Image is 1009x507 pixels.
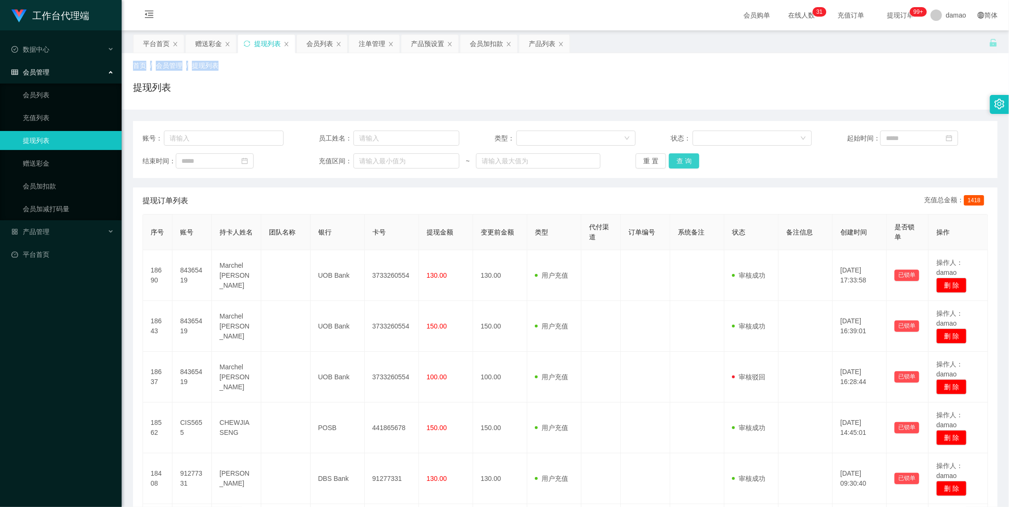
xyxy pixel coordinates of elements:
span: 充值区间： [319,156,353,166]
i: 图标: close [172,41,178,47]
a: 赠送彩金 [23,154,114,173]
button: 删 除 [936,430,967,445]
td: 130.00 [473,250,527,301]
span: 员工姓名： [319,133,353,143]
button: 重 置 [636,153,666,169]
span: 1418 [964,195,984,206]
span: 130.00 [427,475,447,482]
button: 已锁单 [895,371,919,383]
td: [DATE] 17:33:58 [833,250,887,301]
button: 已锁单 [895,422,919,433]
div: 平台首页 [143,35,170,53]
td: 84365419 [172,352,212,403]
span: 持卡人姓名 [219,228,253,236]
p: 1 [819,7,823,17]
span: 订单编号 [628,228,655,236]
i: 图标: table [11,69,18,75]
button: 删 除 [936,278,967,293]
td: 100.00 [473,352,527,403]
span: 用户充值 [535,424,568,432]
td: 130.00 [473,453,527,504]
span: 操作人：damao [936,360,963,378]
span: 审核成功 [732,424,765,432]
span: 银行 [318,228,332,236]
a: 会员列表 [23,85,114,104]
span: 类型： [495,133,517,143]
span: 提现订单列表 [143,195,188,207]
span: 数据中心 [11,46,49,53]
span: 创建时间 [840,228,867,236]
button: 已锁单 [895,270,919,281]
td: [DATE] 09:30:40 [833,453,887,504]
i: 图标: calendar [241,158,248,164]
span: / [186,62,188,69]
span: 备注信息 [786,228,813,236]
span: 用户充值 [535,272,568,279]
div: 充值总金额： [924,195,988,207]
span: 用户充值 [535,475,568,482]
a: 工作台代理端 [11,11,89,19]
td: CIS5655 [172,403,212,453]
i: 图标: down [624,135,630,142]
td: 3733260554 [365,250,419,301]
span: 100.00 [427,373,447,381]
p: 3 [817,7,820,17]
i: 图标: close [225,41,230,47]
button: 删 除 [936,481,967,496]
td: [DATE] 16:28:44 [833,352,887,403]
td: 18562 [143,403,172,453]
i: 图标: close [447,41,453,47]
span: 序号 [151,228,164,236]
i: 图标: unlock [989,38,998,47]
td: CHEWJIASENG [212,403,261,453]
span: 审核成功 [732,322,765,330]
span: 操作人：damao [936,462,963,479]
td: 84365419 [172,250,212,301]
span: 是否锁单 [895,223,914,241]
div: 赠送彩金 [195,35,222,53]
img: logo.9652507e.png [11,9,27,23]
i: 图标: close [558,41,564,47]
input: 请输入 [164,131,284,146]
span: 用户充值 [535,322,568,330]
a: 会员加扣款 [23,177,114,196]
td: [PERSON_NAME] [212,453,261,504]
td: 91277331 [172,453,212,504]
span: 提现金额 [427,228,453,236]
span: 用户充值 [535,373,568,381]
span: 操作人：damao [936,411,963,429]
i: 图标: close [388,41,394,47]
a: 提现列表 [23,131,114,150]
span: 操作人：damao [936,310,963,327]
td: 18643 [143,301,172,352]
i: 图标: appstore-o [11,228,18,235]
span: 150.00 [427,322,447,330]
sup: 1016 [910,7,927,17]
sup: 31 [813,7,827,17]
button: 查 询 [669,153,699,169]
h1: 提现列表 [133,80,171,94]
i: 图标: close [284,41,289,47]
span: 会员管理 [11,68,49,76]
span: / [150,62,152,69]
span: 团队名称 [269,228,295,236]
td: Marchel [PERSON_NAME] [212,250,261,301]
td: 18637 [143,352,172,403]
span: 账号 [180,228,193,236]
span: 起始时间： [847,133,880,143]
td: DBS Bank [311,453,365,504]
i: 图标: down [800,135,806,142]
i: 图标: close [506,41,512,47]
div: 提现列表 [254,35,281,53]
td: 150.00 [473,403,527,453]
a: 图标: dashboard平台首页 [11,245,114,264]
a: 充值列表 [23,108,114,127]
td: 441865678 [365,403,419,453]
span: 系统备注 [678,228,704,236]
input: 请输入最大值为 [476,153,600,169]
td: 18408 [143,453,172,504]
span: 状态： [671,133,693,143]
button: 已锁单 [895,320,919,332]
span: 130.00 [427,272,447,279]
td: 84365419 [172,301,212,352]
